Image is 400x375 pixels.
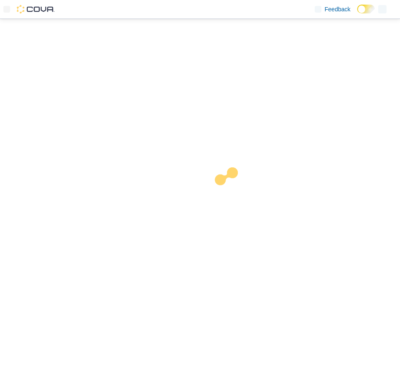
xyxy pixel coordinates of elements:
[17,5,55,13] img: Cova
[325,5,350,13] span: Feedback
[200,161,263,224] img: cova-loader
[311,1,354,18] a: Feedback
[357,5,375,13] input: Dark Mode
